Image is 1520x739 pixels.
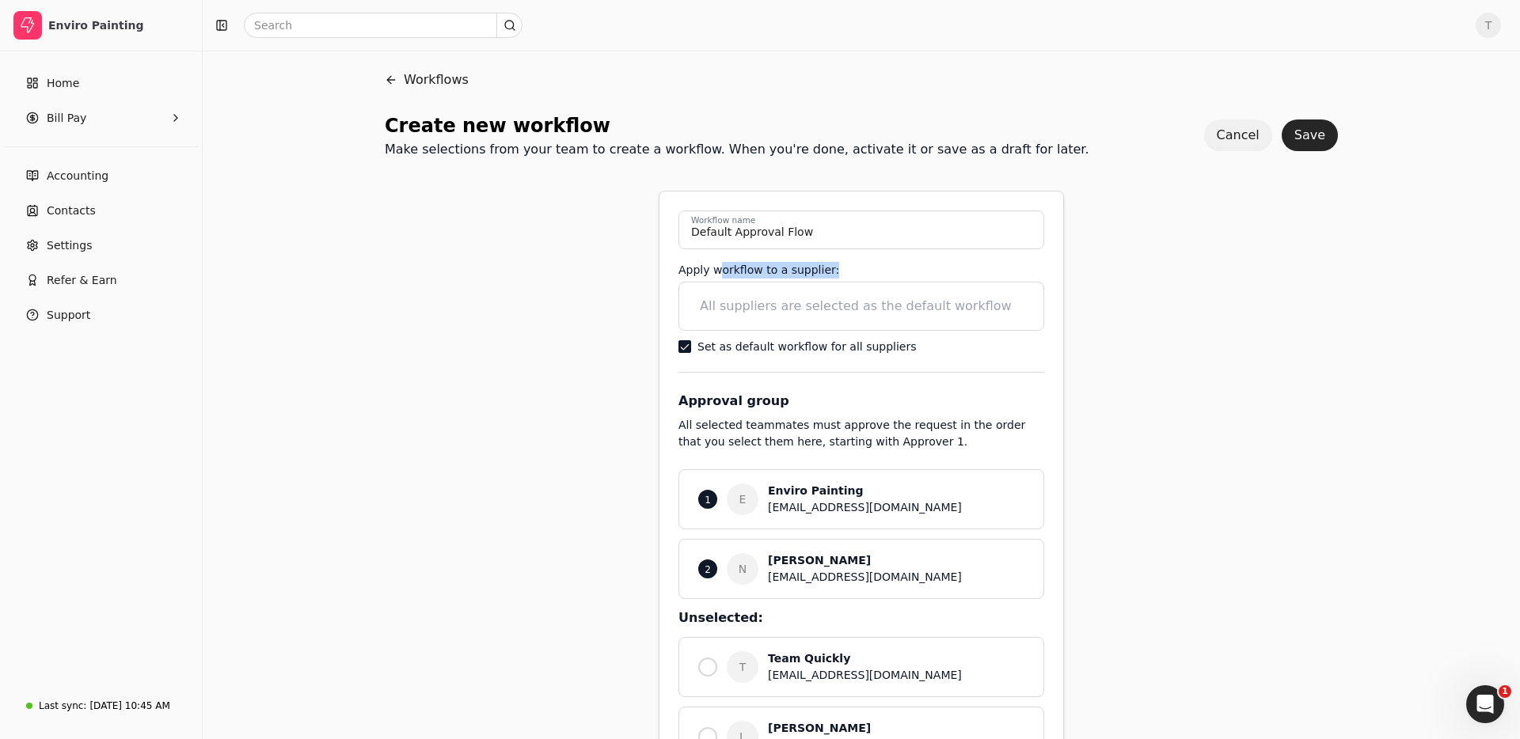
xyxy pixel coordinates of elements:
div: Apply workflow to a supplier: [678,262,1044,279]
div: Create new workflow [385,112,1089,140]
div: Team Quickly [768,650,1024,667]
span: Refer & Earn [47,272,117,289]
div: Make selections from your team to create a workflow. When you're done, activate it or save as a d... [385,140,1089,159]
span: Contacts [47,203,96,219]
span: E [727,483,758,515]
span: 1 [1499,685,1511,698]
button: Refer & Earn [6,264,196,296]
a: Contacts [6,195,196,226]
label: Set as default workflow for all suppliers [697,341,917,352]
button: Bill Pay [6,102,196,134]
div: Unselected: [678,608,1044,627]
a: Last sync:[DATE] 10:45 AM [6,692,196,720]
span: Settings [47,237,92,254]
iframe: Intercom live chat [1466,685,1504,723]
input: Search [244,13,522,38]
div: Approval group [678,392,1044,411]
span: N [727,553,758,585]
p: 2 [705,562,711,577]
p: 1 [705,492,711,507]
button: Cancel [1204,119,1272,151]
div: [EMAIL_ADDRESS][DOMAIN_NAME] [768,569,1024,586]
a: Settings [6,229,196,261]
span: Bill Pay [47,110,86,127]
button: T [1476,13,1501,38]
a: Home [6,67,196,99]
span: T [727,651,758,683]
span: Home [47,75,79,92]
div: Enviro Painting [768,483,1024,499]
span: Accounting [47,168,108,184]
a: Accounting [6,160,196,191]
div: All selected teammates must approve the request in the order that you select them here, starting ... [678,417,1044,460]
button: Support [6,299,196,331]
button: Workflows [385,61,469,99]
label: Workflow name [691,214,755,227]
span: Support [47,307,90,324]
div: Last sync: [39,699,86,713]
input: All suppliers are selected as the default workflow [690,290,1032,322]
div: Enviro Painting [48,17,188,33]
div: [PERSON_NAME] [768,552,1024,569]
button: Save [1282,119,1338,151]
div: [EMAIL_ADDRESS][DOMAIN_NAME] [768,499,1024,516]
div: [DATE] 10:45 AM [89,699,169,713]
div: [EMAIL_ADDRESS][DOMAIN_NAME] [768,667,1024,684]
div: [PERSON_NAME] [768,720,1024,737]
